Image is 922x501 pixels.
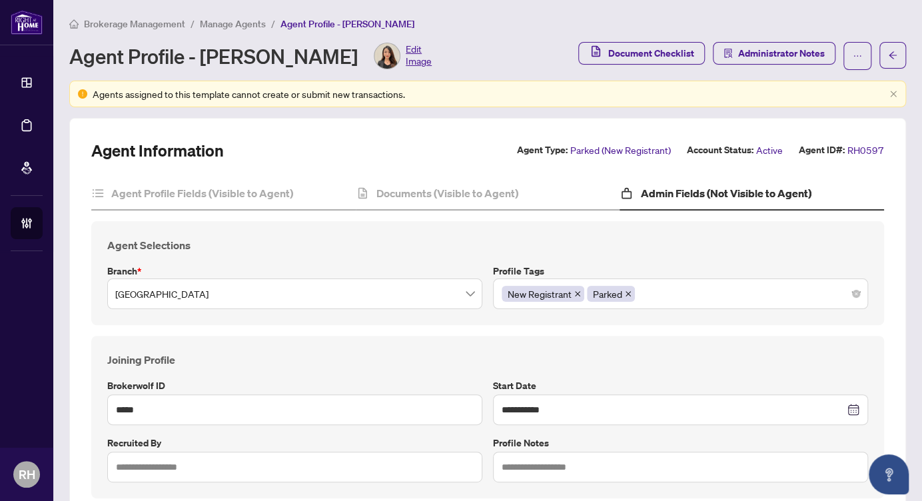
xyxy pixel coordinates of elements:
[107,378,482,393] label: Brokerwolf ID
[376,185,518,201] h4: Documents (Visible to Agent)
[738,43,825,64] span: Administrator Notes
[406,43,432,69] span: Edit Image
[280,18,414,30] span: Agent Profile - [PERSON_NAME]
[852,290,860,298] span: close-circle
[107,436,482,450] label: Recruited by
[641,185,811,201] h4: Admin Fields (Not Visible to Agent)
[889,90,897,98] span: close
[493,378,868,393] label: Start Date
[84,18,185,30] span: Brokerage Management
[111,185,293,201] h4: Agent Profile Fields (Visible to Agent)
[713,42,835,65] button: Administrator Notes
[115,281,474,306] span: Richmond Hill
[869,454,909,494] button: Open asap
[191,16,195,31] li: /
[608,43,694,64] span: Document Checklist
[271,16,275,31] li: /
[107,237,868,253] h4: Agent Selections
[69,19,79,29] span: home
[587,286,635,302] span: Parked
[888,51,897,60] span: arrow-left
[107,264,482,278] label: Branch
[799,143,845,158] label: Agent ID#:
[687,143,753,158] label: Account Status:
[19,465,35,484] span: RH
[91,140,224,161] h2: Agent Information
[502,286,584,302] span: New Registrant
[493,436,868,450] label: Profile Notes
[756,143,783,158] span: Active
[69,43,432,69] div: Agent Profile - [PERSON_NAME]
[578,42,705,65] button: Document Checklist
[107,352,868,368] h4: Joining Profile
[508,286,572,301] span: New Registrant
[11,10,43,35] img: logo
[625,290,632,297] span: close
[853,51,862,61] span: ellipsis
[200,18,266,30] span: Manage Agents
[570,143,671,158] span: Parked (New Registrant)
[374,43,400,69] img: Profile Icon
[574,290,581,297] span: close
[847,143,884,158] span: RH0597
[517,143,568,158] label: Agent Type:
[889,90,897,99] button: close
[593,286,622,301] span: Parked
[723,49,733,58] span: solution
[78,89,87,99] span: exclamation-circle
[493,264,868,278] label: Profile Tags
[93,87,884,101] div: Agents assigned to this template cannot create or submit new transactions.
